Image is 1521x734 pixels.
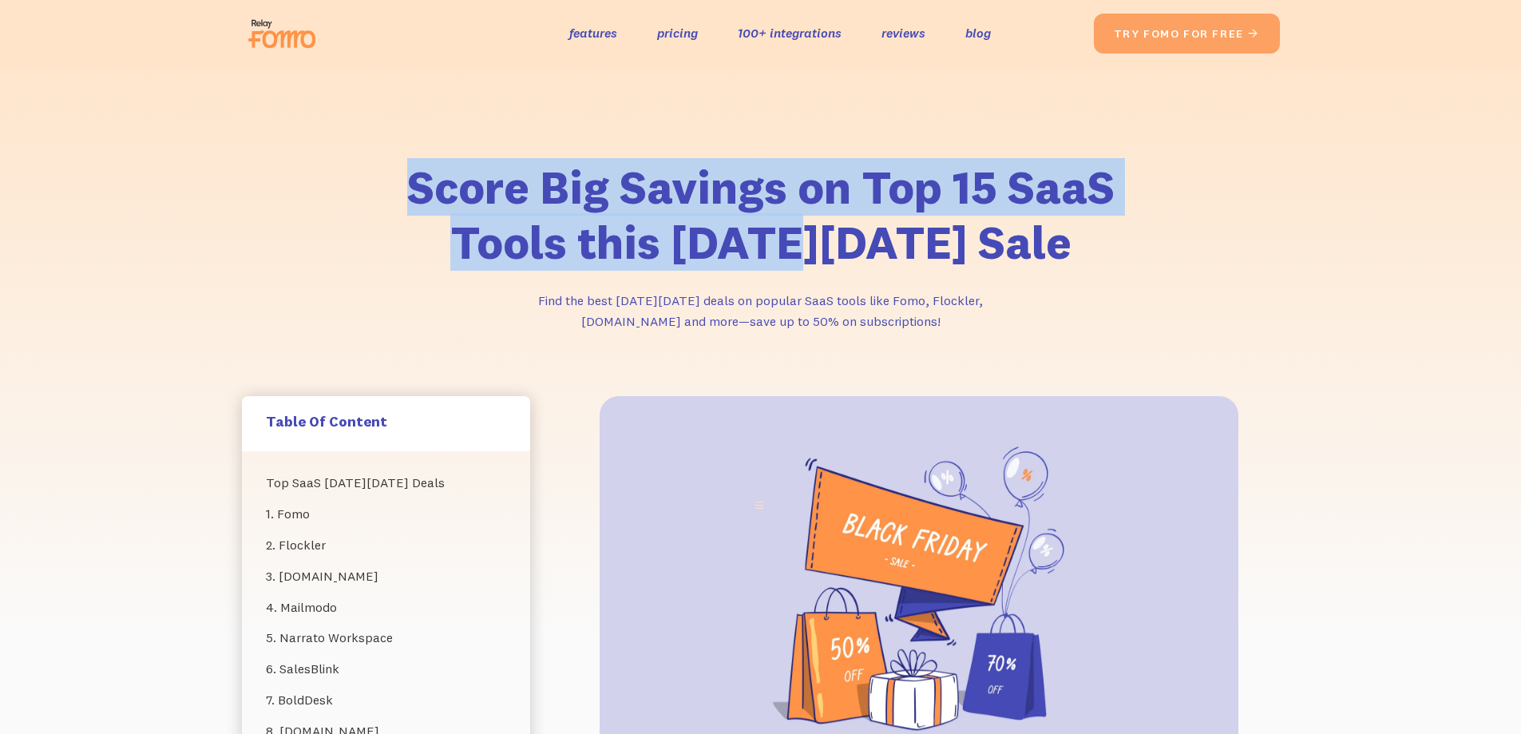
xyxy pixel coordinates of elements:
a: 6. SalesBlink [266,653,506,684]
a: 3. [DOMAIN_NAME] [266,561,506,592]
a: 4. Mailmodo [266,592,506,623]
a: Top SaaS [DATE][DATE] Deals [266,467,506,498]
a: blog [965,22,991,45]
span:  [1247,26,1260,41]
h1: Score Big Savings on Top 15 SaaS Tools this [DATE][DATE] Sale [354,160,1168,271]
a: reviews [881,22,925,45]
a: pricing [657,22,698,45]
a: 100+ integrations [738,22,842,45]
a: 5. Narrato Workspace [266,622,506,653]
a: features [569,22,617,45]
h5: Table Of Content [266,412,506,430]
a: 1. Fomo [266,498,506,530]
p: Find the best [DATE][DATE] deals on popular SaaS tools like Fomo, Flockler, [DOMAIN_NAME] and mor... [521,290,1000,332]
a: 7. BoldDesk [266,684,506,716]
a: 2. Flockler [266,530,506,561]
a: try fomo for free [1094,14,1280,54]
